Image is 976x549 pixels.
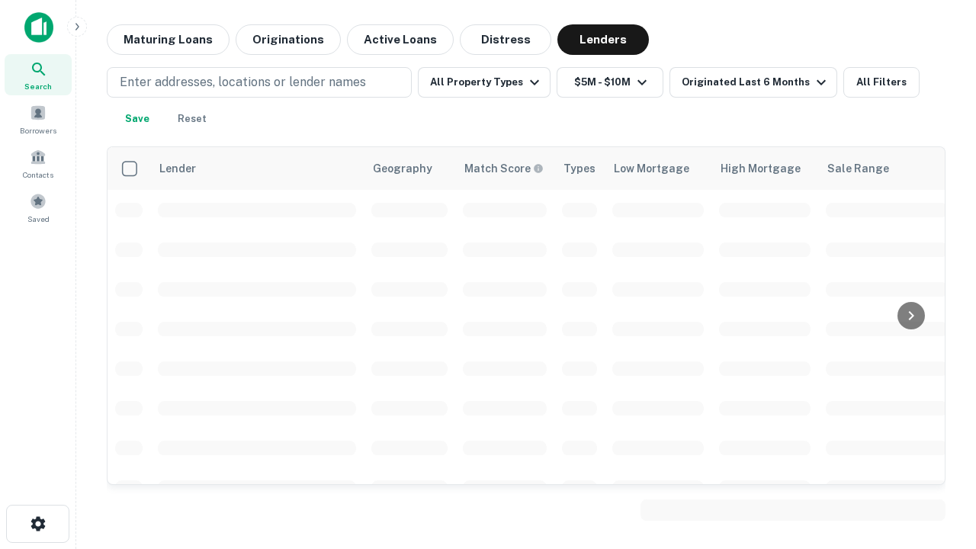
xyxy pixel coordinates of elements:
button: All Property Types [418,67,551,98]
div: Geography [373,159,432,178]
a: Saved [5,187,72,228]
span: Contacts [23,169,53,181]
th: High Mortgage [711,147,818,190]
iframe: Chat Widget [900,427,976,500]
h6: Match Score [464,160,541,177]
button: All Filters [843,67,920,98]
span: Search [24,80,52,92]
span: Saved [27,213,50,225]
div: High Mortgage [721,159,801,178]
button: Distress [460,24,551,55]
th: Lender [150,147,364,190]
button: $5M - $10M [557,67,663,98]
th: Capitalize uses an advanced AI algorithm to match your search with the best lender. The match sco... [455,147,554,190]
button: Enter addresses, locations or lender names [107,67,412,98]
button: Active Loans [347,24,454,55]
button: Originations [236,24,341,55]
th: Types [554,147,605,190]
div: Capitalize uses an advanced AI algorithm to match your search with the best lender. The match sco... [464,160,544,177]
a: Search [5,54,72,95]
div: Originated Last 6 Months [682,73,830,91]
button: Reset [168,104,217,134]
img: capitalize-icon.png [24,12,53,43]
button: Save your search to get updates of matches that match your search criteria. [113,104,162,134]
button: Maturing Loans [107,24,230,55]
th: Geography [364,147,455,190]
button: Originated Last 6 Months [669,67,837,98]
th: Low Mortgage [605,147,711,190]
a: Borrowers [5,98,72,140]
a: Contacts [5,143,72,184]
div: Sale Range [827,159,889,178]
div: Types [563,159,596,178]
div: Low Mortgage [614,159,689,178]
span: Borrowers [20,124,56,136]
div: Lender [159,159,196,178]
th: Sale Range [818,147,955,190]
button: Lenders [557,24,649,55]
p: Enter addresses, locations or lender names [120,73,366,91]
